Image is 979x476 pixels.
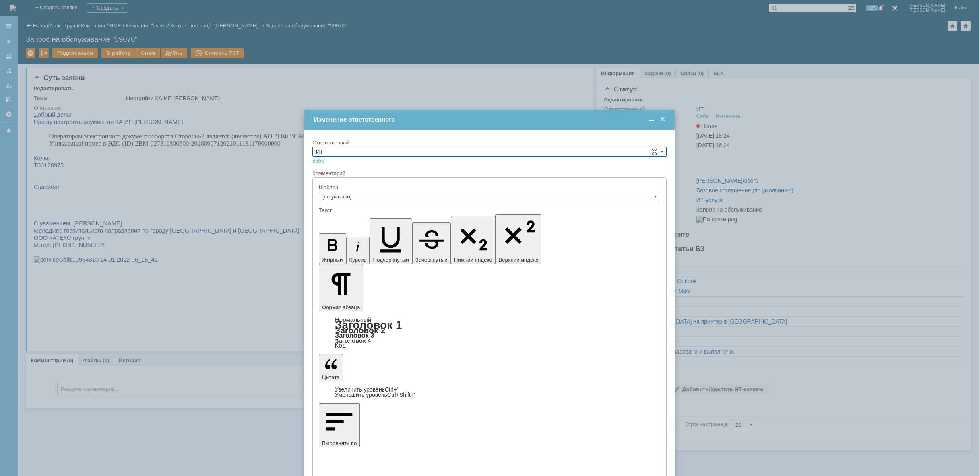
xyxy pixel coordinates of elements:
[335,332,374,339] a: Заголовок 3
[335,386,398,393] a: Increase
[319,233,346,264] button: Жирный
[451,216,496,264] button: Нижний индекс
[314,116,667,123] div: Изменение ответственного
[319,354,343,381] button: Цитата
[319,387,660,398] div: Цитата
[312,140,665,145] div: Ответственный
[319,208,659,213] div: Текст
[647,116,655,123] span: Свернуть (Ctrl + M)
[335,392,415,398] a: Decrease
[498,257,538,263] span: Верхний индекс
[312,170,667,177] div: Комментарий
[651,148,658,155] span: Сложная форма
[385,386,398,393] span: Ctrl+'
[659,116,667,123] span: Закрыть
[319,264,363,311] button: Формат абзаца
[335,316,371,323] a: Нормальный
[349,257,367,263] span: Курсив
[335,326,385,335] a: Заголовок 2
[495,214,541,264] button: Верхний индекс
[319,317,660,348] div: Формат абзаца
[373,257,409,263] span: Подчеркнутый
[370,218,412,264] button: Подчеркнутый
[335,319,402,331] a: Заголовок 1
[312,158,324,164] a: себе
[322,374,340,380] span: Цитата
[335,342,346,349] a: Код
[415,257,448,263] span: Зачеркнутый
[387,392,415,398] span: Ctrl+Shift+'
[229,22,306,29] b: АО "ПФ "СКБ КОНТУР"
[319,185,659,190] div: Шаблон
[454,257,492,263] span: Нижний индекс
[319,403,360,447] button: Выровнять по
[322,440,357,446] span: Выровнять по
[335,337,371,344] a: Заголовок 4
[322,257,343,263] span: Жирный
[346,237,370,264] button: Курсив
[104,29,114,36] span: BM
[91,29,97,36] span: ID
[412,222,451,264] button: Зачеркнутый
[322,304,360,310] span: Формат абзаца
